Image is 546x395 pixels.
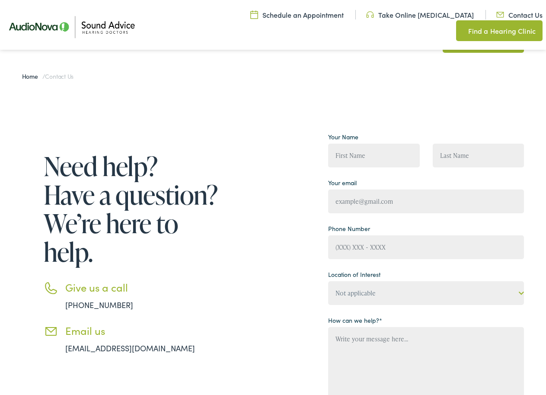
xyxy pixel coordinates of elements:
img: Map pin icon in a unique green color, indicating location-related features or services. [456,26,464,36]
h1: Need help? Have a question? We’re here to help. [44,152,221,266]
a: Find a Hearing Clinic [456,20,543,41]
a: Contact Us [496,10,543,19]
label: Your email [328,178,357,187]
a: Schedule an Appointment [250,10,344,19]
input: (XXX) XXX - XXXX [328,235,524,259]
a: Home [22,72,42,80]
h3: Email us [65,324,221,337]
label: How can we help? [328,316,382,325]
span: / [22,72,74,80]
span: Contact Us [45,72,73,80]
input: First Name [328,144,420,167]
a: Take Online [MEDICAL_DATA] [366,10,474,19]
img: Calendar icon in a unique green color, symbolizing scheduling or date-related features. [250,10,258,19]
input: example@gmail.com [328,189,524,213]
a: [PHONE_NUMBER] [65,299,133,310]
label: Your Name [328,132,358,141]
label: Location of Interest [328,270,380,279]
img: Icon representing mail communication in a unique green color, indicative of contact or communicat... [496,10,504,19]
img: Headphone icon in a unique green color, suggesting audio-related services or features. [366,10,374,19]
a: [EMAIL_ADDRESS][DOMAIN_NAME] [65,343,195,353]
label: Phone Number [328,224,370,233]
input: Last Name [433,144,524,167]
h3: Give us a call [65,281,221,294]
